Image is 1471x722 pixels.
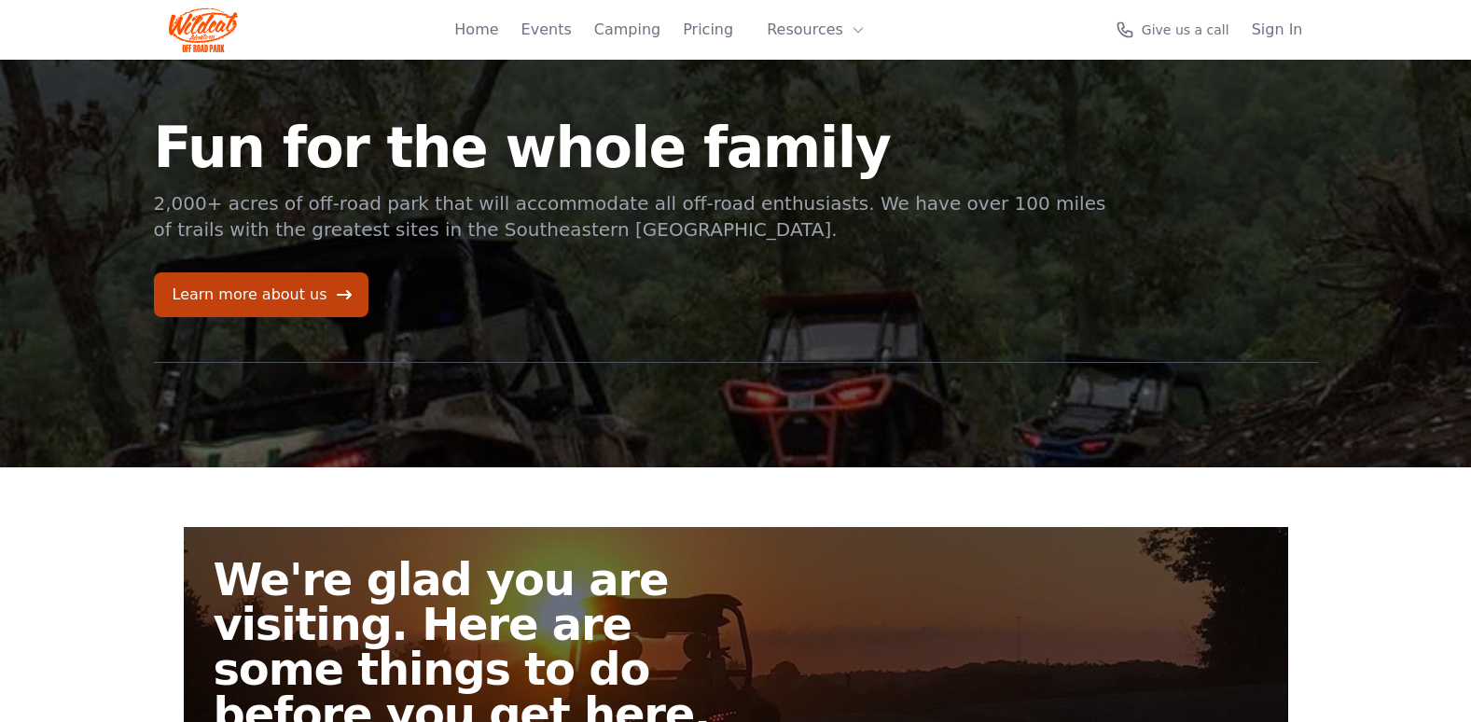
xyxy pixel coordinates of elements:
a: Pricing [683,19,733,41]
a: Sign In [1252,19,1303,41]
button: Resources [756,11,877,49]
img: Wildcat Logo [169,7,239,52]
a: Camping [594,19,660,41]
p: 2,000+ acres of off-road park that will accommodate all off-road enthusiasts. We have over 100 mi... [154,190,1109,243]
a: Give us a call [1116,21,1229,39]
span: Give us a call [1142,21,1229,39]
a: Learn more about us [154,272,368,317]
h1: Fun for the whole family [154,119,1109,175]
a: Events [521,19,572,41]
a: Home [454,19,498,41]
